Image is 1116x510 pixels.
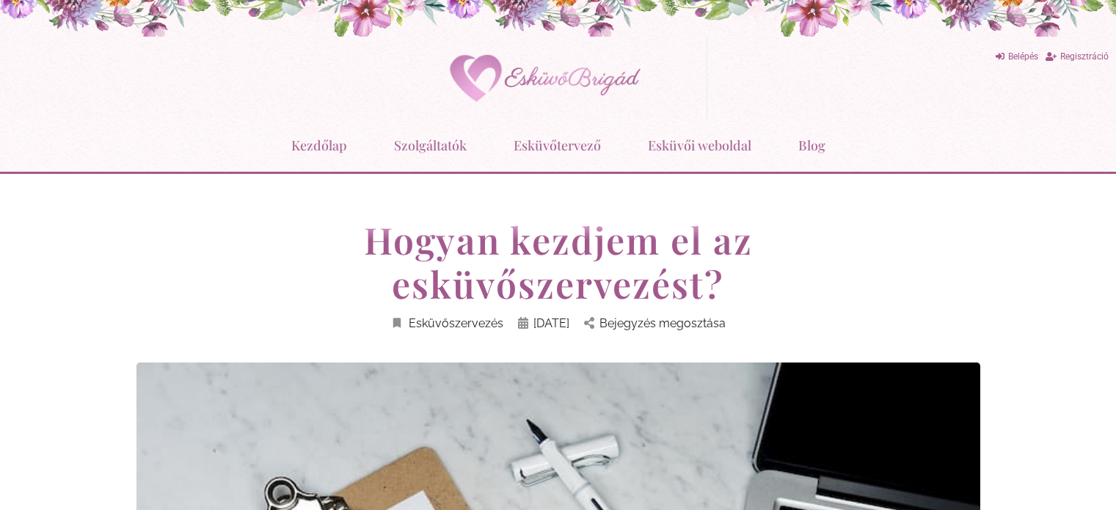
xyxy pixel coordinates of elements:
a: Blog [798,126,825,164]
a: Esküvői weboldal [648,126,751,164]
span: Regisztráció [1060,51,1109,62]
nav: Menu [7,126,1109,164]
a: Regisztráció [1046,47,1109,67]
a: Bejegyzés megosztása [584,313,726,333]
a: Belépés [996,47,1038,67]
a: Kezdőlap [291,126,347,164]
h1: Hogyan kezdjem el az esküvőszervezést? [280,218,837,306]
a: Esküvőszervezés [390,313,503,333]
span: [DATE] [533,313,569,333]
a: Szolgáltatók [394,126,467,164]
a: Esküvőtervező [514,126,601,164]
span: Belépés [1008,51,1038,62]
